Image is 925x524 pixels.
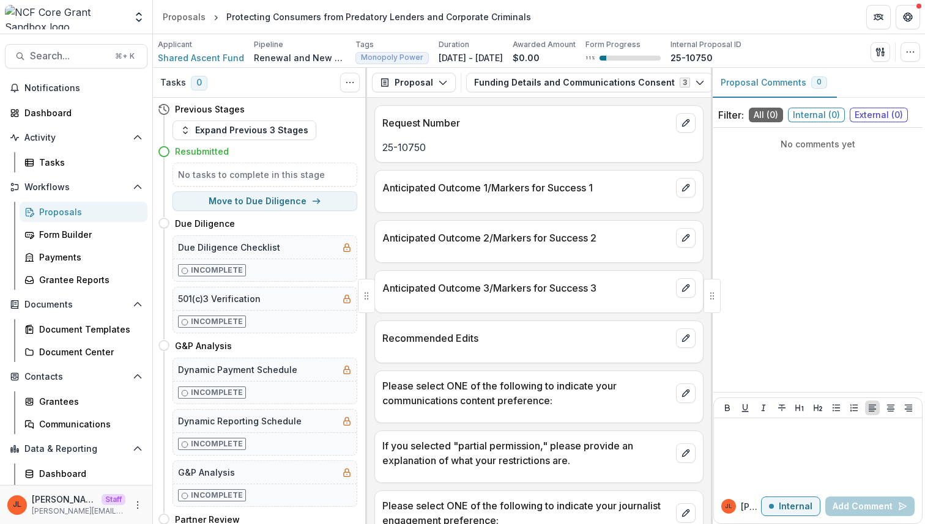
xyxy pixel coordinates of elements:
[865,400,880,415] button: Align Left
[158,8,536,26] nav: breadcrumb
[825,496,915,516] button: Add Comment
[20,247,147,267] a: Payments
[382,231,671,245] p: Anticipated Outcome 2/Markers for Success 2
[191,490,243,501] p: Incomplete
[847,400,861,415] button: Ordered List
[39,345,138,358] div: Document Center
[585,39,641,50] p: Form Progress
[178,168,352,181] h5: No tasks to complete in this stage
[676,503,696,523] button: edit
[20,414,147,434] a: Communications
[466,73,713,92] button: Funding Details and Communications Consent3
[676,328,696,348] button: edit
[718,138,918,150] p: No comments yet
[39,418,138,430] div: Communications
[866,5,891,29] button: Partners
[585,54,595,62] p: 11 %
[901,400,916,415] button: Align Right
[355,39,374,50] p: Tags
[39,395,138,408] div: Grantees
[896,5,920,29] button: Get Help
[340,73,360,92] button: Toggle View Cancelled Tasks
[39,251,138,264] div: Payments
[382,378,671,408] p: Please select ONE of the following to indicate your communications content preference:
[5,5,125,29] img: NCF Core Grant Sandbox logo
[178,415,302,427] h5: Dynamic Reporting Schedule
[39,228,138,241] div: Form Builder
[173,120,316,140] button: Expand Previous 3 Stages
[130,498,145,512] button: More
[226,10,531,23] div: Protecting Consumers from Predatory Lenders and Corporate Criminals
[173,191,357,211] button: Move to Due Diligence
[175,103,245,116] h4: Previous Stages
[39,467,138,480] div: Dashboard
[39,156,138,169] div: Tasks
[361,53,423,62] span: Monopoly Power
[671,51,713,64] p: 25-10750
[792,400,807,415] button: Heading 1
[191,387,243,398] p: Incomplete
[24,300,128,310] span: Documents
[24,372,128,382] span: Contacts
[20,391,147,411] a: Grantees
[788,108,845,122] span: Internal ( 0 )
[676,178,696,197] button: edit
[175,145,229,158] h4: Resubmitted
[5,78,147,98] button: Notifications
[817,78,822,86] span: 0
[738,400,752,415] button: Underline
[676,383,696,403] button: edit
[883,400,898,415] button: Align Center
[20,152,147,172] a: Tasks
[24,182,128,193] span: Workflows
[676,278,696,298] button: edit
[113,50,137,63] div: ⌘ + K
[24,444,128,454] span: Data & Reporting
[829,400,844,415] button: Bullet List
[382,116,671,130] p: Request Number
[382,140,696,155] p: 25-10750
[24,83,143,94] span: Notifications
[725,503,732,509] div: Jeanne Locker
[720,400,735,415] button: Bold
[779,501,812,512] p: Internal
[5,439,147,459] button: Open Data & Reporting
[5,128,147,147] button: Open Activity
[20,270,147,290] a: Grantee Reports
[676,443,696,463] button: edit
[676,228,696,248] button: edit
[850,108,908,122] span: External ( 0 )
[5,177,147,197] button: Open Workflows
[130,5,147,29] button: Open entity switcher
[20,319,147,339] a: Document Templates
[513,39,576,50] p: Awarded Amount
[175,339,232,352] h4: G&P Analysis
[5,295,147,314] button: Open Documents
[24,106,138,119] div: Dashboard
[30,50,108,62] span: Search...
[191,76,207,90] span: 0
[811,400,825,415] button: Heading 2
[756,400,771,415] button: Italicize
[158,39,192,50] p: Applicant
[741,500,761,513] p: [PERSON_NAME]
[5,103,147,123] a: Dashboard
[32,506,125,517] p: [PERSON_NAME][EMAIL_ADDRESS][DOMAIN_NAME]
[20,342,147,362] a: Document Center
[24,133,128,143] span: Activity
[382,281,671,295] p: Anticipated Outcome 3/Markers for Success 3
[254,39,283,50] p: Pipeline
[372,73,456,92] button: Proposal
[5,367,147,386] button: Open Contacts
[20,202,147,222] a: Proposals
[5,44,147,68] button: Search...
[761,496,820,516] button: Internal
[439,51,503,64] p: [DATE] - [DATE]
[158,51,244,64] a: Shared Ascent Fund
[191,316,243,327] p: Incomplete
[775,400,789,415] button: Strike
[191,438,243,449] p: Incomplete
[191,265,243,276] p: Incomplete
[382,180,671,195] p: Anticipated Outcome 1/Markers for Success 1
